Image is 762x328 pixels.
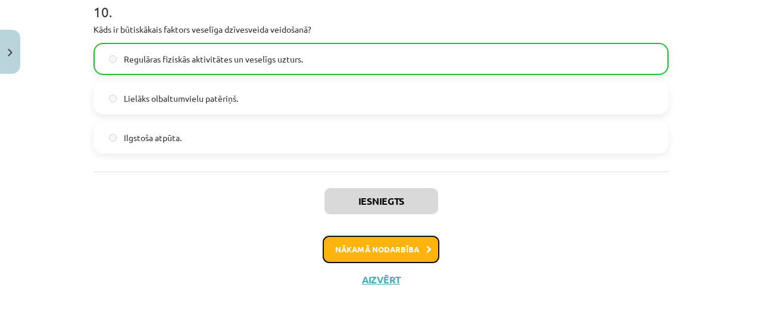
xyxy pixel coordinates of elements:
[124,92,238,105] span: Lielāks olbaltumvielu patēriņš.
[324,188,438,214] button: Iesniegts
[109,134,117,142] input: Ilgstoša atpūta.
[109,55,117,63] input: Regulāras fiziskās aktivitātes un veselīgs uzturs.
[109,95,117,102] input: Lielāks olbaltumvielu patēriņš.
[124,132,182,144] span: Ilgstoša atpūta.
[358,274,404,286] button: Aizvērt
[93,23,669,36] p: Kāds ir būtiskākais faktors veselīga dzīvesveida veidošanā?
[124,53,303,65] span: Regulāras fiziskās aktivitātes un veselīgs uzturs.
[8,49,13,57] img: icon-close-lesson-0947bae3869378f0d4975bcd49f059093ad1ed9edebbc8119c70593378902aed.svg
[323,236,439,263] button: Nākamā nodarbība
